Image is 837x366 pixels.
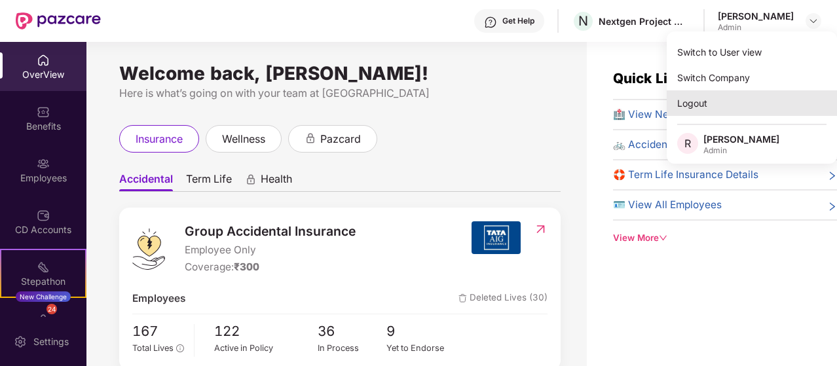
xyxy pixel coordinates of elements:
span: ₹300 [234,261,259,273]
img: svg+xml;base64,PHN2ZyBpZD0iU2V0dGluZy0yMHgyMCIgeG1sbnM9Imh0dHA6Ly93d3cudzMub3JnLzIwMDAvc3ZnIiB3aW... [14,335,27,348]
span: 🪪 View All Employees [613,197,722,213]
img: svg+xml;base64,PHN2ZyBpZD0iSGVscC0zMngzMiIgeG1sbnM9Imh0dHA6Ly93d3cudzMub3JnLzIwMDAvc3ZnIiB3aWR0aD... [484,16,497,29]
span: insurance [136,131,183,147]
img: insurerIcon [472,221,521,254]
span: 9 [386,321,456,342]
div: [PERSON_NAME] [703,133,779,145]
img: svg+xml;base64,PHN2ZyBpZD0iQ0RfQWNjb3VudHMiIGRhdGEtbmFtZT0iQ0QgQWNjb3VudHMiIHhtbG5zPSJodHRwOi8vd3... [37,209,50,222]
img: logo [132,229,164,270]
div: Admin [703,145,779,156]
div: animation [245,174,257,185]
img: svg+xml;base64,PHN2ZyBpZD0iRW1wbG95ZWVzIiB4bWxucz0iaHR0cDovL3d3dy53My5vcmcvMjAwMC9zdmciIHdpZHRoPS... [37,157,50,170]
span: 🏥 View Network Hospitals [613,107,742,122]
span: right [827,200,837,213]
img: svg+xml;base64,PHN2ZyBpZD0iRHJvcGRvd24tMzJ4MzIiIHhtbG5zPSJodHRwOi8vd3d3LnczLm9yZy8yMDAwL3N2ZyIgd2... [808,16,819,26]
div: Nextgen Project Managemnt [599,15,690,27]
span: Total Lives [132,343,174,353]
img: deleteIcon [458,294,467,302]
span: right [827,170,837,183]
span: wellness [222,131,265,147]
span: R [684,136,691,151]
span: Health [261,172,292,191]
img: RedirectIcon [534,223,548,236]
div: 24 [46,304,57,314]
span: 🛟 Term Life Insurance Details [613,167,758,183]
span: Deleted Lives (30) [458,291,548,306]
span: info-circle [176,344,183,352]
img: New Pazcare Logo [16,12,101,29]
span: Quick Links [613,70,692,86]
img: svg+xml;base64,PHN2ZyBpZD0iRW5kb3JzZW1lbnRzIiB4bWxucz0iaHR0cDovL3d3dy53My5vcmcvMjAwMC9zdmciIHdpZH... [37,312,50,325]
span: Term Life [186,172,232,191]
div: Coverage: [185,259,356,275]
div: Welcome back, [PERSON_NAME]! [119,68,561,79]
div: Here is what’s going on with your team at [GEOGRAPHIC_DATA] [119,85,561,101]
img: svg+xml;base64,PHN2ZyBpZD0iSG9tZSIgeG1sbnM9Imh0dHA6Ly93d3cudzMub3JnLzIwMDAvc3ZnIiB3aWR0aD0iMjAiIG... [37,54,50,67]
span: Group Accidental Insurance [185,221,356,241]
span: 122 [214,321,318,342]
div: animation [305,132,316,144]
span: Accidental [119,172,173,191]
div: Yet to Endorse [386,342,456,355]
span: Employee Only [185,242,356,258]
span: 167 [132,321,184,342]
div: Stepathon [1,275,85,288]
div: Get Help [502,16,534,26]
div: Logout [667,90,837,116]
span: down [659,234,667,242]
div: Switch to User view [667,39,837,65]
span: Employees [132,291,185,306]
span: pazcard [320,131,361,147]
span: 🚲 Accidental Insurance Details [613,137,764,153]
div: Settings [29,335,73,348]
div: [PERSON_NAME] [718,10,794,22]
div: New Challenge [16,291,71,302]
img: svg+xml;base64,PHN2ZyBpZD0iQmVuZWZpdHMiIHhtbG5zPSJodHRwOi8vd3d3LnczLm9yZy8yMDAwL3N2ZyIgd2lkdGg9Ij... [37,105,50,119]
span: 36 [318,321,387,342]
div: Active in Policy [214,342,318,355]
div: Switch Company [667,65,837,90]
div: View More [613,231,837,245]
img: svg+xml;base64,PHN2ZyB4bWxucz0iaHR0cDovL3d3dy53My5vcmcvMjAwMC9zdmciIHdpZHRoPSIyMSIgaGVpZ2h0PSIyMC... [37,261,50,274]
div: Admin [718,22,794,33]
div: In Process [318,342,387,355]
span: N [578,13,588,29]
